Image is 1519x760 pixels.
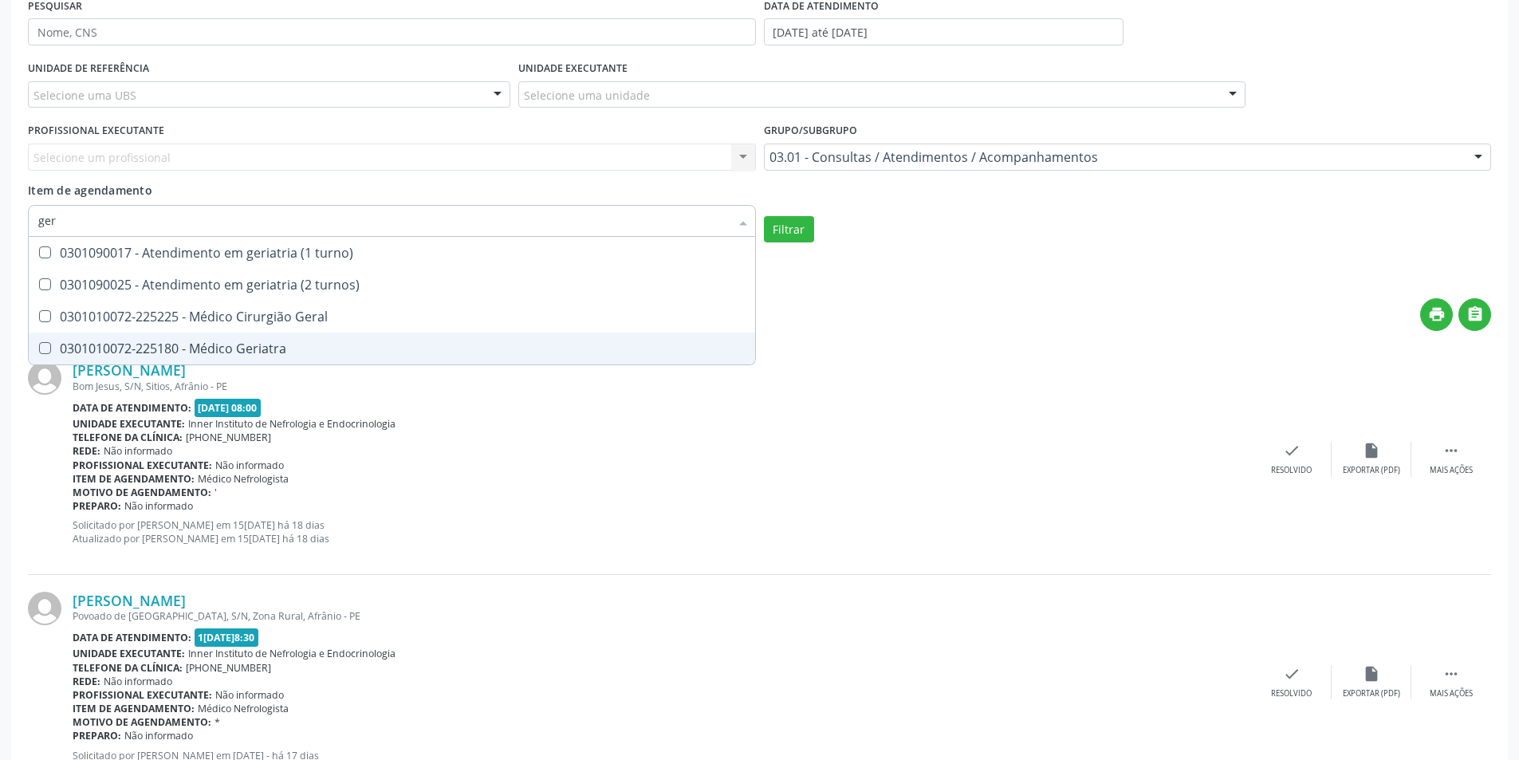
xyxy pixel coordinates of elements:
div: Exportar (PDF) [1343,688,1400,699]
input: Nome, CNS [28,18,756,45]
span: Não informado [124,729,193,742]
span: [PHONE_NUMBER] [186,661,271,675]
span: Não informado [215,688,284,702]
span: Item de agendamento [28,183,152,198]
b: Rede: [73,675,100,688]
i: print [1428,305,1446,323]
span: Inner Instituto de Nefrologia e Endocrinologia [188,647,395,660]
div: Exportar (PDF) [1343,465,1400,476]
span: 1[DATE]8:30 [195,628,259,647]
button: Filtrar [764,216,814,243]
span: Não informado [215,459,284,472]
img: img [28,361,61,395]
b: Data de atendimento: [73,631,191,644]
b: Rede: [73,444,100,458]
span: Não informado [104,444,172,458]
span: Médico Nefrologista [198,472,289,486]
b: Motivo de agendamento: [73,715,211,729]
b: Unidade executante: [73,647,185,660]
b: Motivo de agendamento: [73,486,211,499]
div: Resolvido [1271,465,1312,476]
i:  [1442,665,1460,683]
span: Selecione uma UBS [33,87,136,104]
b: Profissional executante: [73,459,212,472]
span: [PHONE_NUMBER] [186,431,271,444]
div: 0301090025 - Atendimento em geriatria (2 turnos) [38,278,746,291]
div: 0301090017 - Atendimento em geriatria (1 turno) [38,246,746,259]
a: [PERSON_NAME] [73,361,186,379]
span: [DATE] 08:00 [195,399,262,417]
i:  [1442,442,1460,459]
div: Mais ações [1430,465,1473,476]
i: check [1283,442,1301,459]
b: Item de agendamento: [73,472,195,486]
b: Preparo: [73,729,121,742]
span: Não informado [104,675,172,688]
span: Médico Nefrologista [198,702,289,715]
b: Telefone da clínica: [73,661,183,675]
a: [PERSON_NAME] [73,592,186,609]
div: Povoado de [GEOGRAPHIC_DATA], S/N, Zona Rural, Afrânio - PE [73,609,1252,623]
button:  [1458,298,1491,331]
i:  [1466,305,1484,323]
div: 0301010072-225180 - Médico Geriatra [38,342,746,355]
label: PROFISSIONAL EXECUTANTE [28,119,164,144]
span: Inner Instituto de Nefrologia e Endocrinologia [188,417,395,431]
b: Preparo: [73,499,121,513]
i: check [1283,665,1301,683]
b: Telefone da clínica: [73,431,183,444]
div: Bom Jesus, S/N, Sitios, Afrânio - PE [73,380,1252,393]
label: Grupo/Subgrupo [764,119,857,144]
p: Solicitado por [PERSON_NAME] em 15[DATE] há 18 dias Atualizado por [PERSON_NAME] em 15[DATE] há 1... [73,518,1252,545]
b: Item de agendamento: [73,702,195,715]
i: insert_drive_file [1363,442,1380,459]
button: print [1420,298,1453,331]
b: Data de atendimento: [73,401,191,415]
div: Mais ações [1430,688,1473,699]
img: img [28,592,61,625]
label: UNIDADE EXECUTANTE [518,57,628,81]
b: Profissional executante: [73,688,212,702]
span: 03.01 - Consultas / Atendimentos / Acompanhamentos [769,149,1459,165]
b: Unidade executante: [73,417,185,431]
span: Não informado [124,499,193,513]
i: insert_drive_file [1363,665,1380,683]
div: 0301010072-225225 - Médico Cirurgião Geral [38,310,746,323]
div: Resolvido [1271,688,1312,699]
label: UNIDADE DE REFERÊNCIA [28,57,149,81]
input: Selecione um intervalo [764,18,1124,45]
input: Selecionar procedimentos [38,205,730,237]
span: ' [214,486,217,499]
span: Selecione uma unidade [524,87,650,104]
